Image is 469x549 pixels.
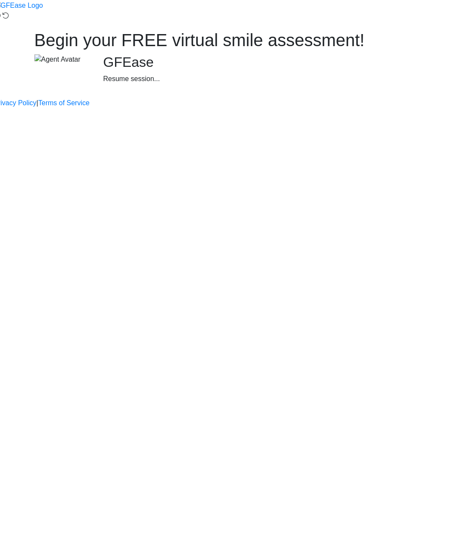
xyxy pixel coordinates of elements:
img: Agent Avatar [34,54,81,65]
h1: Begin your FREE virtual smile assessment! [34,30,435,50]
div: Resume session... [103,74,435,84]
h2: GFEase [103,54,435,70]
a: Terms of Service [38,98,90,108]
a: | [37,98,38,108]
